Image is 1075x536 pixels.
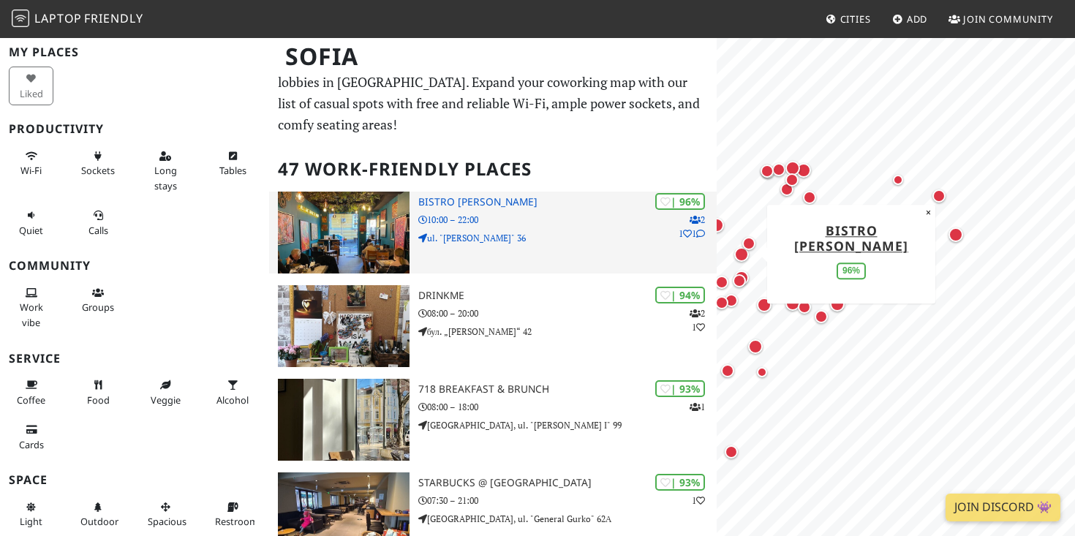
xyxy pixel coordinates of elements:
span: Video/audio calls [88,224,108,237]
span: Friendly [84,10,143,26]
div: Map marker [782,293,803,314]
p: 1 [692,494,705,507]
div: | 96% [655,193,705,210]
a: Join Community [943,6,1059,32]
a: Add [886,6,934,32]
h3: Space [9,473,260,487]
div: Map marker [812,307,831,326]
p: 2 1 [690,306,705,334]
h3: Service [9,352,260,366]
div: Map marker [827,294,848,314]
p: [GEOGRAPHIC_DATA], ul. "General Gurko" 62А [418,512,717,526]
div: Map marker [722,291,741,310]
button: Wi-Fi [9,144,53,183]
div: Map marker [946,224,966,245]
p: 08:00 – 20:00 [418,306,717,320]
span: Add [907,12,928,26]
div: Map marker [722,442,741,461]
p: 08:00 – 18:00 [418,400,717,414]
h3: Starbucks @ [GEOGRAPHIC_DATA] [418,477,717,489]
img: 718 Breakfast & Brunch [278,379,410,461]
div: Map marker [730,271,749,290]
div: Map marker [718,361,737,380]
h3: 718 Breakfast & Brunch [418,383,717,396]
button: Groups [76,281,121,320]
button: Light [9,495,53,534]
div: Map marker [731,244,752,265]
p: ul. "[PERSON_NAME]" 36 [418,231,717,245]
div: Map marker [712,293,731,312]
button: Close popup [921,205,935,221]
a: 718 Breakfast & Brunch | 93% 1 718 Breakfast & Brunch 08:00 – 18:00 [GEOGRAPHIC_DATA], ul. "[PERS... [269,379,717,461]
span: Alcohol [216,393,249,407]
span: Long stays [154,164,177,192]
p: [GEOGRAPHIC_DATA], ul. "[PERSON_NAME] I" 99 [418,418,717,432]
div: Map marker [731,268,752,288]
span: Veggie [151,393,181,407]
div: Map marker [800,188,819,207]
span: Power sockets [81,164,115,177]
button: Sockets [76,144,121,183]
div: Map marker [758,162,777,181]
div: Map marker [769,160,788,179]
div: Map marker [745,336,766,357]
button: Spacious [143,495,188,534]
button: Long stays [143,144,188,197]
h3: My Places [9,45,260,59]
div: Map marker [706,215,727,235]
img: DrinkMe [278,285,410,367]
button: Quiet [9,203,53,242]
button: Veggie [143,373,188,412]
div: Map marker [753,363,771,381]
div: Map marker [793,160,814,181]
button: Calls [76,203,121,242]
p: 07:30 – 21:00 [418,494,717,507]
span: Natural light [20,515,42,528]
button: Tables [211,144,255,183]
span: Cities [840,12,871,26]
div: Map marker [782,170,801,189]
h3: Community [9,259,260,273]
div: Map marker [929,186,948,205]
div: | 93% [655,380,705,397]
div: Map marker [758,162,777,181]
h3: Productivity [9,122,260,136]
a: Cities [820,6,877,32]
button: Alcohol [211,373,255,412]
span: Coffee [17,393,45,407]
a: Bistro Montanari | 96% 211 Bistro [PERSON_NAME] 10:00 – 22:00 ul. "[PERSON_NAME]" 36 [269,192,717,273]
button: Outdoor [76,495,121,534]
span: Join Community [963,12,1053,26]
div: Map marker [739,234,758,253]
span: Credit cards [19,438,44,451]
div: 96% [837,263,866,279]
div: | 93% [655,474,705,491]
img: LaptopFriendly [12,10,29,27]
h1: Sofia [274,37,714,77]
span: Outdoor area [80,515,118,528]
h3: Bistro [PERSON_NAME] [418,196,717,208]
div: | 94% [655,287,705,303]
p: 10:00 – 22:00 [418,213,717,227]
span: Work-friendly tables [219,164,246,177]
a: LaptopFriendly LaptopFriendly [12,7,143,32]
span: Spacious [148,515,186,528]
p: бул. „[PERSON_NAME]“ 42 [418,325,717,339]
span: Restroom [215,515,258,528]
div: Map marker [795,298,814,317]
div: Map marker [889,171,907,189]
span: Quiet [19,224,43,237]
button: Food [76,373,121,412]
span: Stable Wi-Fi [20,164,42,177]
div: Map marker [754,295,774,315]
h3: DrinkMe [418,290,717,302]
button: Coffee [9,373,53,412]
div: Map marker [782,158,803,178]
div: Map marker [712,273,731,292]
p: 1 [690,400,705,414]
a: DrinkMe | 94% 21 DrinkMe 08:00 – 20:00 бул. „[PERSON_NAME]“ 42 [269,285,717,367]
span: Group tables [82,301,114,314]
button: Work vibe [9,281,53,334]
span: Food [87,393,110,407]
div: Map marker [777,180,796,199]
